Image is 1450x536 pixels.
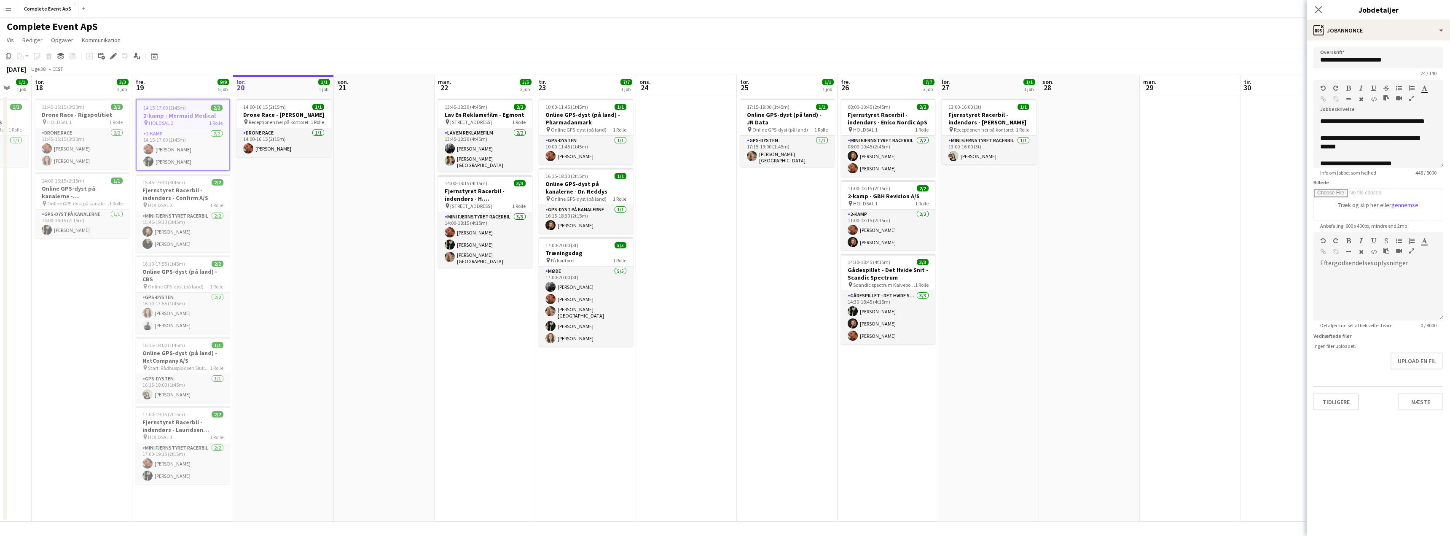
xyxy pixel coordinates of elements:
[1396,248,1402,254] button: Indsæt video
[1409,85,1415,92] button: Ordnet liste
[1409,248,1415,254] button: Fuld skærm
[17,0,78,17] button: Complete Event ApS
[1396,85,1402,92] button: Uordnet liste
[1371,248,1377,255] button: HTML-kode
[1391,353,1443,369] button: Upload en fil
[1383,85,1389,92] button: Gennemstreget
[1421,237,1427,244] button: Tekstfarve
[1313,393,1359,410] button: Tidligere
[1358,248,1364,255] button: Ryd formatering
[22,36,43,44] span: Rediger
[3,35,17,46] a: Vis
[1345,85,1351,92] button: Fed
[1409,170,1443,176] span: 448 / 8000
[1371,237,1377,244] button: Understregning
[19,35,46,46] a: Rediger
[1320,237,1326,244] button: Fortryd
[1396,237,1402,244] button: Uordnet liste
[1421,85,1427,92] button: Tekstfarve
[1345,237,1351,244] button: Fed
[1414,322,1443,329] span: 0 / 8000
[1396,95,1402,102] button: Indsæt video
[1313,333,1351,339] label: Vedhæftede filer
[1371,96,1377,102] button: HTML-kode
[78,35,124,46] a: Kommunikation
[1313,223,1414,229] span: Anbefaling: 600 x 400px, mindre end 2mb
[52,66,63,72] div: CEST
[1383,95,1389,102] button: Sæt ind som almindelig tekst
[1313,343,1443,349] div: Ingen filer uploadet.
[1333,85,1339,92] button: Gentag
[7,36,14,44] span: Vis
[1307,20,1450,40] div: Jobannonce
[1383,237,1389,244] button: Gennemstreget
[1414,70,1443,76] span: 24 / 140
[1358,85,1364,92] button: Kursiv
[1409,237,1415,244] button: Ordnet liste
[7,65,26,73] div: [DATE]
[51,36,73,44] span: Opgaver
[28,66,49,72] span: Uge 38
[48,35,77,46] a: Opgaver
[1345,248,1351,255] button: Vandret linje
[1358,96,1364,102] button: Ryd formatering
[7,20,98,33] h1: Complete Event ApS
[1333,237,1339,244] button: Gentag
[1313,170,1383,176] span: Info om jobbet som helhed
[1398,393,1443,410] button: Næste
[1313,322,1399,329] span: Detaljer kun set af bekræftet team
[1409,95,1415,102] button: Fuld skærm
[1320,85,1326,92] button: Fortryd
[82,36,121,44] span: Kommunikation
[1307,4,1450,15] h3: Jobdetaljer
[1383,248,1389,254] button: Sæt ind som almindelig tekst
[1345,96,1351,102] button: Vandret linje
[1371,85,1377,92] button: Understregning
[1358,237,1364,244] button: Kursiv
